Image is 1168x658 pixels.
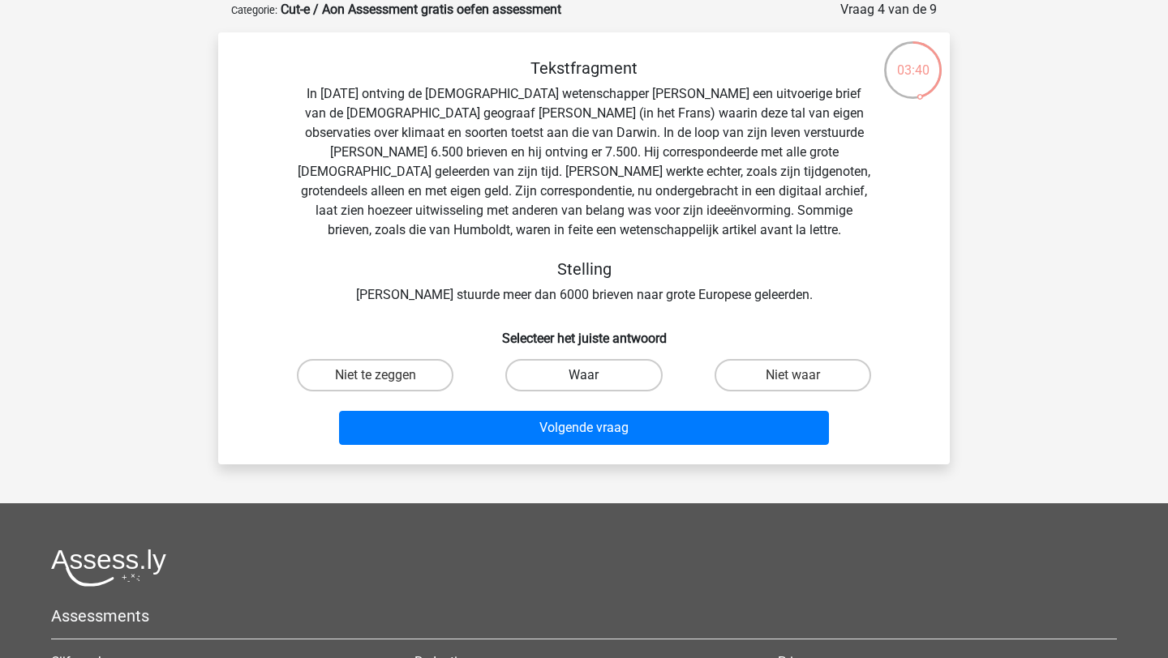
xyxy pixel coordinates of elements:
h5: Stelling [296,259,872,279]
label: Waar [505,359,662,391]
div: In [DATE] ontving de [DEMOGRAPHIC_DATA] wetenschapper [PERSON_NAME] een uitvoerige brief van de [... [244,58,924,305]
h6: Selecteer het juiste antwoord [244,318,924,346]
div: 03:40 [882,40,943,80]
label: Niet te zeggen [297,359,453,391]
img: Assessly logo [51,549,166,587]
strong: Cut-e / Aon Assessment gratis oefen assessment [281,2,561,17]
small: Categorie: [231,4,277,16]
h5: Tekstfragment [296,58,872,78]
label: Niet waar [715,359,871,391]
h5: Assessments [51,606,1117,626]
button: Volgende vraag [339,411,830,445]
